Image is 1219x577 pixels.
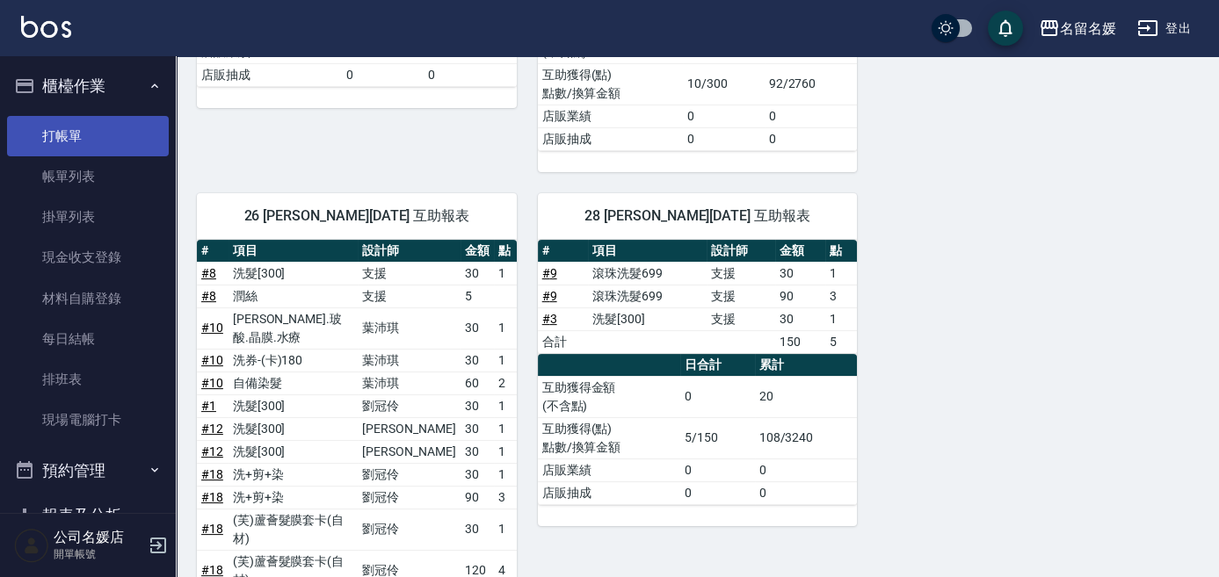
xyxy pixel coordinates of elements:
td: 3 [825,285,857,307]
td: 1 [825,262,857,285]
td: 洗髮[300] [229,394,359,417]
td: 洗+剪+染 [229,463,359,486]
td: 洗髮[300] [229,262,359,285]
a: 現場電腦打卡 [7,400,169,440]
td: 0 [683,127,764,150]
td: 5 [461,285,494,307]
h5: 公司名媛店 [54,529,143,546]
span: 28 [PERSON_NAME][DATE] 互助報表 [559,207,837,225]
td: 0 [683,105,764,127]
td: 支援 [707,307,775,330]
td: 支援 [707,285,775,307]
button: 報表及分析 [7,493,169,538]
th: 點 [494,240,517,263]
td: 1 [494,463,517,486]
a: #10 [201,353,223,367]
td: 0 [424,63,517,86]
td: 0 [765,105,858,127]
td: 1 [494,262,517,285]
a: #12 [201,444,223,458]
td: 30 [461,440,494,463]
td: 0 [680,376,755,417]
td: 店販業績 [538,458,680,481]
a: 排班表 [7,359,169,400]
td: 0 [342,63,423,86]
td: 0 [755,458,858,481]
td: 1 [494,349,517,371]
img: Logo [21,16,71,38]
td: 劉冠伶 [358,486,460,508]
td: 潤絲 [229,285,359,307]
td: 洗+剪+染 [229,486,359,508]
td: 1 [494,508,517,550]
td: 支援 [358,285,460,307]
th: 金額 [775,240,825,263]
td: 洗髮[300] [229,417,359,440]
p: 開單帳號 [54,546,143,562]
td: 2 [494,371,517,394]
td: [PERSON_NAME].玻酸.晶膜.水療 [229,307,359,349]
td: 店販業績 [538,105,683,127]
td: 1 [494,394,517,417]
th: # [197,240,229,263]
th: # [538,240,588,263]
td: 洗券-(卡)180 [229,349,359,371]
a: 材料自購登錄 [7,278,169,319]
a: #18 [201,522,223,536]
td: 30 [461,262,494,285]
td: 葉沛琪 [358,371,460,394]
th: 設計師 [707,240,775,263]
th: 設計師 [358,240,460,263]
a: 打帳單 [7,116,169,156]
table: a dense table [538,240,858,354]
table: a dense table [538,354,858,505]
td: 108/3240 [755,417,858,458]
td: 劉冠伶 [358,508,460,550]
td: 支援 [707,262,775,285]
td: 5/150 [680,417,755,458]
td: 店販抽成 [538,127,683,150]
td: 90 [775,285,825,307]
td: 洗髮[300] [229,440,359,463]
td: 30 [775,262,825,285]
td: 30 [461,307,494,349]
td: 滾珠洗髮699 [588,285,707,307]
td: 0 [765,127,858,150]
td: 1 [494,417,517,440]
button: 名留名媛 [1032,11,1123,47]
td: 10/300 [683,63,764,105]
a: 每日結帳 [7,319,169,359]
td: 5 [825,330,857,353]
th: 項目 [229,240,359,263]
td: 90 [461,486,494,508]
td: 30 [461,349,494,371]
td: 92/2760 [765,63,858,105]
td: 30 [461,508,494,550]
td: 30 [461,394,494,417]
button: 預約管理 [7,448,169,494]
a: #3 [542,312,557,326]
a: #10 [201,376,223,390]
td: 滾珠洗髮699 [588,262,707,285]
td: 0 [755,481,858,504]
td: 60 [461,371,494,394]
td: [PERSON_NAME] [358,440,460,463]
a: #9 [542,289,557,303]
button: 登出 [1130,12,1198,45]
td: 150 [775,330,825,353]
th: 累計 [755,354,858,377]
td: 自備染髮 [229,371,359,394]
td: 3 [494,486,517,508]
td: 0 [680,458,755,481]
td: 支援 [358,262,460,285]
a: #12 [201,422,223,436]
td: 30 [461,463,494,486]
td: 20 [755,376,858,417]
a: #10 [201,321,223,335]
td: (芙)蘆薈髮膜套卡(自材) [229,508,359,550]
th: 金額 [461,240,494,263]
td: 1 [494,307,517,349]
th: 點 [825,240,857,263]
a: #18 [201,467,223,481]
td: 劉冠伶 [358,463,460,486]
